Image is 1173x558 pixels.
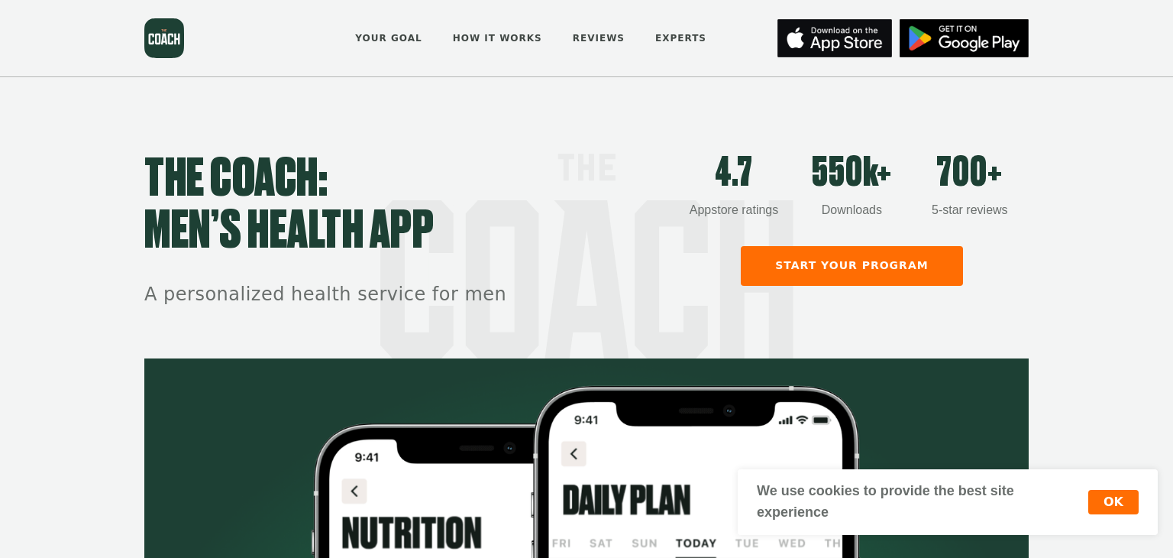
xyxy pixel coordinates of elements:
a: Your goal [350,22,427,55]
img: App Store button [900,19,1029,57]
a: Start your program [741,246,963,286]
div: We use cookies to provide the best site experience [757,481,1088,524]
img: the coach logo [144,18,184,58]
h1: THE COACH: men’s health app [144,154,675,258]
a: Reviews [567,22,630,55]
div: 700+ [911,154,1029,193]
div: 550k+ [793,154,910,193]
a: Experts [650,22,712,55]
button: OK [1088,490,1139,514]
img: App Store button [777,19,892,57]
div: 5-star reviews [911,201,1029,219]
div: Appstore ratings [675,201,793,219]
a: the Coach homepage [144,18,184,58]
div: 4.7 [675,154,793,193]
div: Downloads [793,201,910,219]
h2: A personalized health service for men [144,282,675,308]
a: How it works [448,22,548,55]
